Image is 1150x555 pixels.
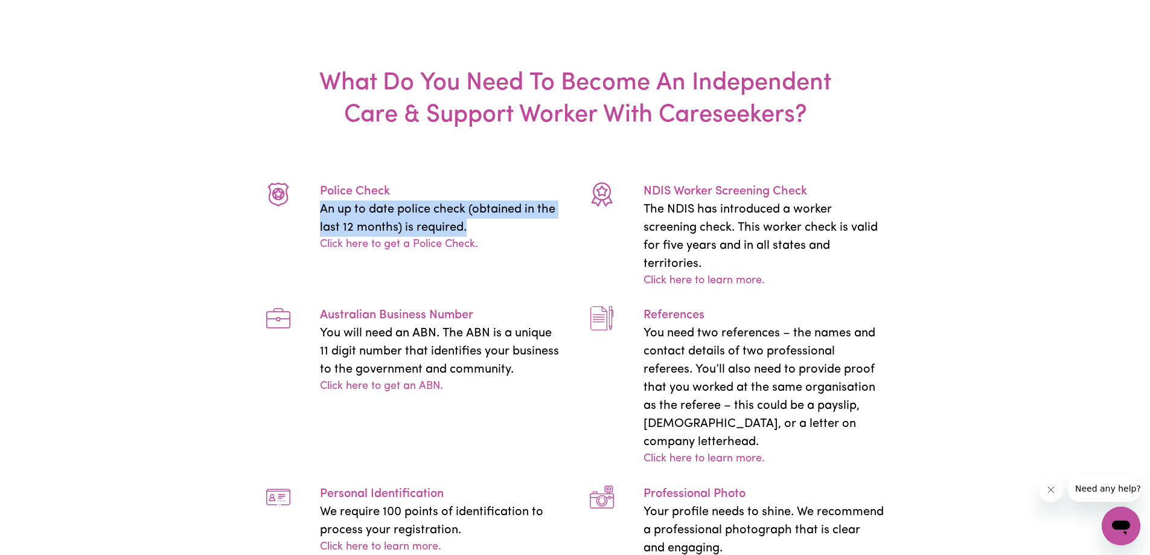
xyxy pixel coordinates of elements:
p: You will need an ABN. The ABN is a unique 11 digit number that identifies your business to the go... [320,324,561,379]
p: Professional Photo [644,485,884,503]
p: Police Check [320,182,561,201]
iframe: Close message [1039,478,1063,502]
p: An up to date police check (obtained in the last 12 months) is required. [320,201,561,237]
a: Click here to learn more. [644,451,765,467]
img: require-13.acbe3b74.png [266,485,290,509]
h3: What Do You Need To Become An Independent Care & Support Worker With Careseekers? [296,29,854,170]
a: Click here to get a Police Check. [320,237,478,253]
p: Australian Business Number [320,306,561,324]
p: We require 100 points of identification to process your registration. [320,503,561,539]
p: NDIS Worker Screening Check [644,182,884,201]
span: Need any help? [7,8,73,18]
a: Click here to get an ABN. [320,379,443,395]
p: Personal Identification [320,485,561,503]
p: References [644,306,884,324]
a: Click here to learn more. [644,273,765,289]
img: require-12.64ad963b.png [266,306,290,330]
p: You need two references – the names and contact details of two professional referees. You’ll also... [644,324,884,451]
img: require-22.6b45d34c.png [590,306,614,330]
iframe: Button to launch messaging window [1102,507,1140,545]
img: require-23.afc0f009.png [590,485,614,509]
iframe: Message from company [1068,475,1140,502]
p: The NDIS has introduced a worker screening check. This worker check is valid for five years and i... [644,201,884,273]
img: require-21.5a0687f6.png [590,182,614,207]
img: require-11.6ed0ee6d.png [266,182,290,207]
